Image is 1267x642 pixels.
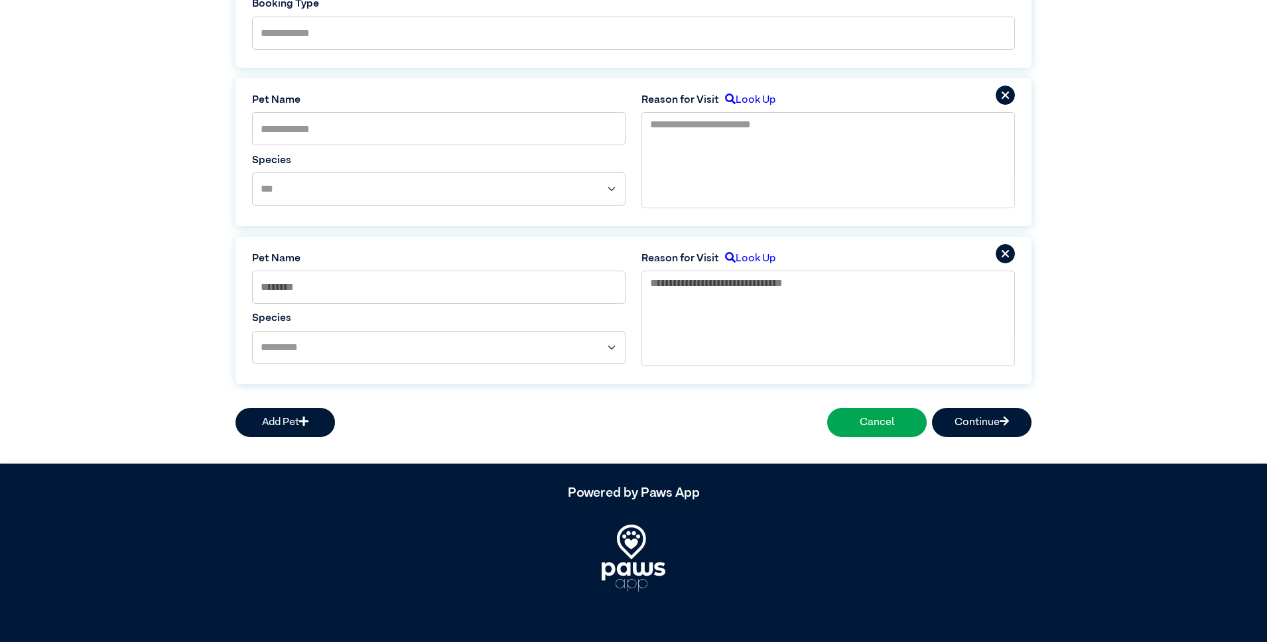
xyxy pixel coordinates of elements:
[252,92,626,108] label: Pet Name
[252,153,626,168] label: Species
[719,251,775,267] label: Look Up
[252,310,626,326] label: Species
[932,408,1032,437] button: Continue
[235,485,1032,501] h5: Powered by Paws App
[719,92,775,108] label: Look Up
[602,525,665,591] img: PawsApp
[827,408,927,437] button: Cancel
[252,251,626,267] label: Pet Name
[641,251,719,267] label: Reason for Visit
[641,92,719,108] label: Reason for Visit
[235,408,335,437] button: Add Pet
